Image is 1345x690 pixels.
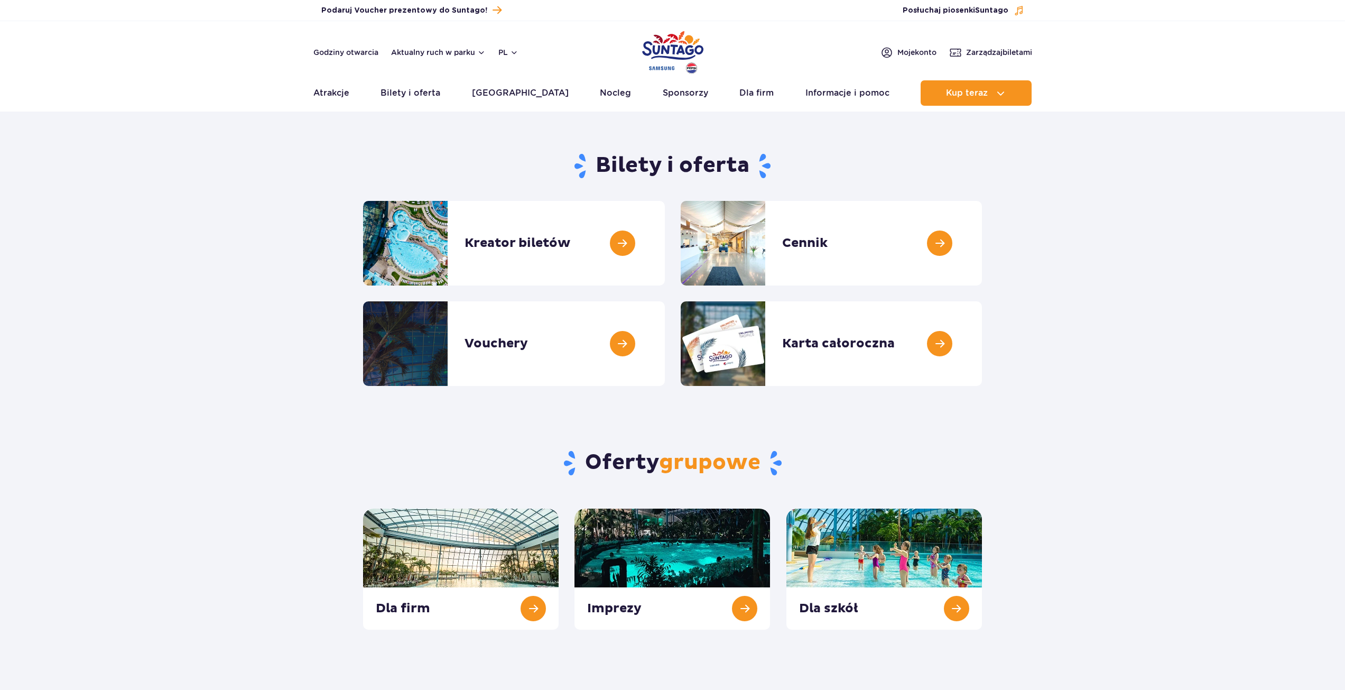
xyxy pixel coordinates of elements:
[498,47,518,58] button: pl
[739,80,774,106] a: Dla firm
[663,80,708,106] a: Sponsorzy
[600,80,631,106] a: Nocleg
[472,80,569,106] a: [GEOGRAPHIC_DATA]
[921,80,1032,106] button: Kup teraz
[313,47,378,58] a: Godziny otwarcia
[659,449,760,476] span: grupowe
[880,46,936,59] a: Mojekonto
[805,80,889,106] a: Informacje i pomoc
[363,152,982,180] h1: Bilety i oferta
[949,46,1032,59] a: Zarządzajbiletami
[903,5,1024,16] button: Posłuchaj piosenkiSuntago
[903,5,1008,16] span: Posłuchaj piosenki
[946,88,988,98] span: Kup teraz
[321,5,487,16] span: Podaruj Voucher prezentowy do Suntago!
[966,47,1032,58] span: Zarządzaj biletami
[642,26,703,75] a: Park of Poland
[975,7,1008,14] span: Suntago
[363,449,982,477] h2: Oferty
[391,48,486,57] button: Aktualny ruch w parku
[381,80,440,106] a: Bilety i oferta
[313,80,349,106] a: Atrakcje
[897,47,936,58] span: Moje konto
[321,3,502,17] a: Podaruj Voucher prezentowy do Suntago!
